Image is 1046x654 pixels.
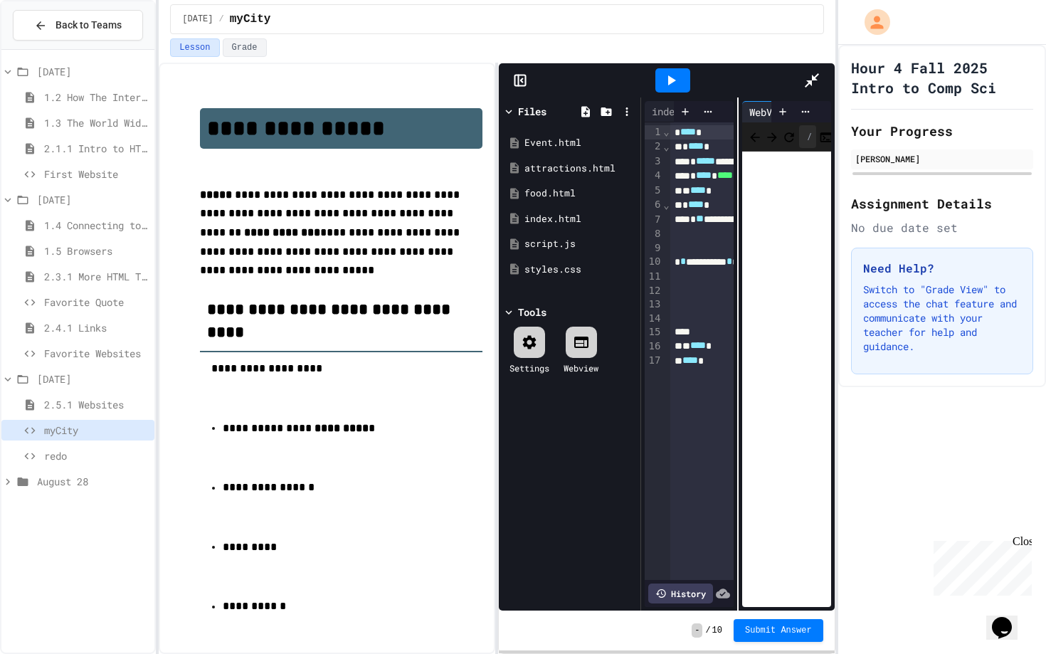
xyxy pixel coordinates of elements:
div: index.html [524,212,635,226]
div: index.html [645,104,716,119]
div: styles.css [524,263,635,277]
span: [DATE] [37,192,149,207]
span: 2.5.1 Websites [44,397,149,412]
iframe: Web Preview [742,152,831,608]
div: 3 [645,154,662,169]
button: Console [819,128,833,145]
div: 11 [645,270,662,284]
div: 7 [645,213,662,227]
div: 12 [645,284,662,298]
span: Favorite Websites [44,346,149,361]
div: 17 [645,354,662,368]
span: 1.2 How The Internet Works [44,90,149,105]
span: / [219,14,224,25]
div: 5 [645,184,662,198]
div: 9 [645,241,662,255]
button: Submit Answer [734,619,823,642]
div: [PERSON_NAME] [855,152,1029,165]
div: 1 [645,125,662,139]
div: Webview [564,362,598,374]
div: Settings [509,362,549,374]
span: Favorite Quote [44,295,149,310]
span: - [692,623,702,638]
div: 13 [645,297,662,312]
div: History [648,584,713,603]
div: My Account [850,6,894,38]
span: Fold line [662,126,670,137]
div: 14 [645,312,662,326]
div: 15 [645,325,662,339]
span: [DATE] [37,371,149,386]
span: 1.3 The World Wide Web [44,115,149,130]
h2: Your Progress [851,121,1033,141]
div: food.html [524,186,635,201]
span: Fold line [662,141,670,152]
button: Refresh [782,128,796,145]
div: / [799,125,816,148]
h2: Assignment Details [851,194,1033,213]
h3: Need Help? [863,260,1021,277]
span: First Website [44,167,149,181]
div: 6 [645,198,662,212]
div: 2 [645,139,662,154]
div: Files [518,104,546,119]
span: August 28 [37,474,149,489]
span: Submit Answer [745,625,812,636]
iframe: chat widget [928,535,1032,596]
span: Forward [765,127,779,145]
span: 10 [712,625,722,636]
div: attractions.html [524,162,635,176]
div: Event.html [524,136,635,150]
span: Back to Teams [56,18,122,33]
h1: Hour 4 Fall 2025 Intro to Comp Sci [851,58,1033,97]
iframe: chat widget [986,597,1032,640]
div: WebView [742,105,796,120]
div: index.html [645,101,734,122]
span: Back [748,127,762,145]
button: Lesson [170,38,219,57]
p: Switch to "Grade View" to access the chat feature and communicate with your teacher for help and ... [863,283,1021,354]
span: Fold line [662,199,670,211]
span: 2.1.1 Intro to HTML [44,141,149,156]
div: 16 [645,339,662,354]
div: 10 [645,255,662,269]
div: Chat with us now!Close [6,6,98,90]
span: myCity [44,423,149,438]
div: script.js [524,237,635,251]
button: Grade [223,38,267,57]
span: [DATE] [37,64,149,79]
div: 8 [645,227,662,241]
span: [DATE] [182,14,213,25]
span: 1.5 Browsers [44,243,149,258]
div: WebView [742,101,833,122]
div: Tools [518,305,546,320]
div: No due date set [851,219,1033,236]
span: 2.3.1 More HTML Tags [44,269,149,284]
span: 1.4 Connecting to a Website [44,218,149,233]
span: / [705,625,710,636]
span: 2.4.1 Links [44,320,149,335]
span: myCity [230,11,271,28]
button: Back to Teams [13,10,143,41]
span: redo [44,448,149,463]
div: 4 [645,169,662,183]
